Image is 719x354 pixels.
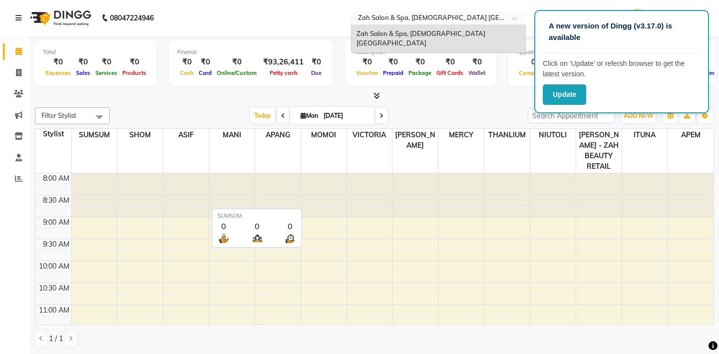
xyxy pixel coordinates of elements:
img: wait_time.png [284,232,297,245]
span: Cash [177,69,196,76]
span: SUMSUM [72,129,117,141]
span: [PERSON_NAME] - ZAH BEAUTY RETAIL [576,129,622,173]
span: Sales [73,69,93,76]
span: VICTORIA [347,129,392,141]
span: Gift Cards [434,69,466,76]
div: ₹0 [196,56,214,68]
span: Filter Stylist [41,111,76,119]
div: ₹0 [73,56,93,68]
span: Card [196,69,214,76]
div: 0 [284,220,297,232]
div: 0 [218,220,230,232]
span: [PERSON_NAME] [392,129,438,152]
div: ₹0 [406,56,434,68]
span: Completed [516,69,550,76]
span: SHOM [117,129,163,141]
span: ITUNA [622,129,668,141]
p: A new version of Dingg (v3.17.0) is available [549,20,695,43]
span: Due [309,69,324,76]
p: Click on ‘Update’ or refersh browser to get the latest version. [543,58,701,79]
div: ₹0 [120,56,149,68]
div: 9:30 AM [41,239,71,250]
div: ₹0 [466,56,488,68]
span: Services [93,69,120,76]
ng-dropdown-panel: Options list [351,24,526,53]
span: ADD NEW [624,112,653,119]
div: ₹0 [214,56,259,68]
span: NIUTOLI [530,129,576,141]
span: 1 / 1 [49,334,63,344]
button: Update [543,84,586,105]
div: ₹0 [43,56,73,68]
span: MOMOI [301,129,347,141]
img: Zah Sinquirem [629,9,646,26]
span: Wallet [466,69,488,76]
span: Petty cash [267,69,300,76]
span: Package [406,69,434,76]
div: Total [43,48,149,56]
img: queue.png [251,232,263,245]
div: Stylist [35,129,71,139]
div: ₹0 [354,56,380,68]
span: APANG [255,129,301,141]
span: ASIF [163,129,209,141]
div: 8:30 AM [41,195,71,206]
div: 10:30 AM [37,283,71,294]
span: Expenses [43,69,73,76]
span: MANI [209,129,255,141]
span: Online/Custom [214,69,259,76]
img: serve.png [218,232,230,245]
span: MERCY [438,129,484,141]
div: 9:00 AM [41,217,71,228]
span: Today [250,108,275,123]
div: ₹0 [380,56,406,68]
div: 0 [516,56,550,68]
input: Search Appointment [528,108,615,123]
div: ₹93,26,411 [259,56,308,68]
span: THANLIUM [484,129,530,141]
img: logo [25,4,94,32]
input: 2025-09-01 [321,108,370,123]
span: Products [120,69,149,76]
div: Finance [177,48,325,56]
div: ₹0 [308,56,325,68]
span: Mon [298,112,321,119]
span: Prepaid [380,69,406,76]
span: APEM [668,129,714,141]
b: 08047224946 [110,4,154,32]
div: 11:00 AM [37,305,71,316]
div: ₹0 [434,56,466,68]
span: Zah Salon & Spa, [DEMOGRAPHIC_DATA] [GEOGRAPHIC_DATA] [357,29,487,47]
div: SUMSUM [218,212,297,220]
div: ₹0 [177,56,196,68]
div: 8:00 AM [41,173,71,184]
div: ₹0 [93,56,120,68]
div: 0 [251,220,263,232]
button: ADD NEW [621,109,656,123]
div: 10:00 AM [37,261,71,272]
span: Voucher [354,69,380,76]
